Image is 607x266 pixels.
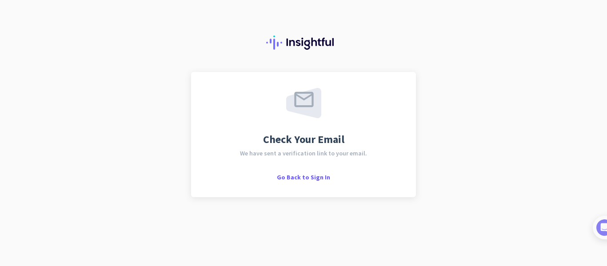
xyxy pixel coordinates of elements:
[266,36,341,50] img: Insightful
[240,150,367,156] span: We have sent a verification link to your email.
[277,173,330,181] span: Go Back to Sign In
[286,88,321,118] img: email-sent
[263,134,344,145] span: Check Your Email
